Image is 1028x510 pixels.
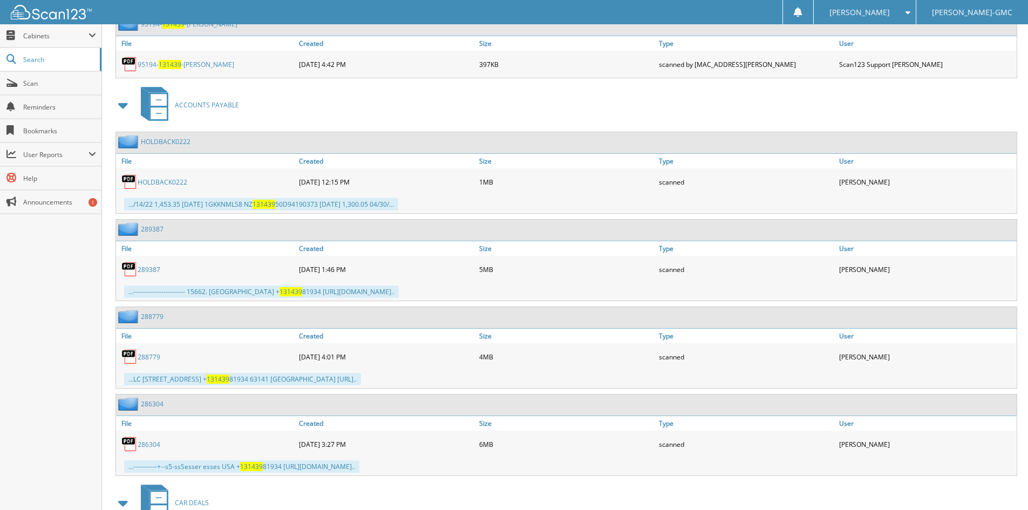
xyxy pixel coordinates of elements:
div: 5MB [476,259,657,280]
a: Type [656,36,836,51]
span: Cabinets [23,31,88,40]
span: 131439 [280,287,302,296]
a: Size [476,329,657,343]
a: Type [656,241,836,256]
div: [DATE] 3:27 PM [296,433,476,455]
a: Size [476,154,657,168]
div: [PERSON_NAME] [836,259,1017,280]
div: scanned [656,433,836,455]
a: 288779 [138,352,160,362]
div: ...-----------+--s5-ssSesser esses USA + 81934 [URL][DOMAIN_NAME].. [124,460,359,473]
div: [DATE] 1:46 PM [296,259,476,280]
img: folder2.png [118,310,141,323]
div: [PERSON_NAME] [836,346,1017,368]
span: Scan [23,79,96,88]
a: 286304 [138,440,160,449]
a: Created [296,416,476,431]
div: 397KB [476,53,657,75]
a: 286304 [141,399,164,409]
div: 1 [88,198,97,207]
img: scan123-logo-white.svg [11,5,92,19]
img: PDF.png [121,349,138,365]
a: User [836,36,1017,51]
a: User [836,241,1017,256]
a: File [116,329,296,343]
span: [PERSON_NAME]-GMC [932,9,1012,16]
span: 131439 [240,462,263,471]
div: 1MB [476,171,657,193]
a: ACCOUNTS PAYABLE [134,84,239,126]
a: Size [476,36,657,51]
span: 131439 [159,60,181,69]
span: Bookmarks [23,126,96,135]
div: 4MB [476,346,657,368]
img: folder2.png [118,222,141,236]
div: .../14/22 1,453.35 [DATE] 1GKKNMLS8 NZ 50D94190373 [DATE] 1,300.05 04/30/... [124,198,398,210]
a: Created [296,241,476,256]
span: User Reports [23,150,88,159]
a: Type [656,329,836,343]
a: Type [656,416,836,431]
a: User [836,416,1017,431]
a: 289387 [138,265,160,274]
a: Created [296,329,476,343]
div: 6MB [476,433,657,455]
img: PDF.png [121,436,138,452]
div: [DATE] 4:01 PM [296,346,476,368]
div: scanned [656,346,836,368]
span: Reminders [23,103,96,112]
div: scanned [656,171,836,193]
span: 131439 [207,375,229,384]
a: Size [476,241,657,256]
span: ACCOUNTS PAYABLE [175,100,239,110]
img: PDF.png [121,174,138,190]
a: File [116,241,296,256]
a: HOLDBACK0222 [141,137,190,146]
a: File [116,154,296,168]
img: PDF.png [121,56,138,72]
a: File [116,416,296,431]
span: Announcements [23,198,96,207]
div: [DATE] 4:42 PM [296,53,476,75]
a: Type [656,154,836,168]
span: CAR DEALS [175,498,209,507]
div: scanned [656,259,836,280]
img: folder2.png [118,397,141,411]
a: 288779 [141,312,164,321]
span: Help [23,174,96,183]
div: scanned by [MAC_ADDRESS][PERSON_NAME] [656,53,836,75]
span: 131439 [253,200,275,209]
div: Scan123 Support [PERSON_NAME] [836,53,1017,75]
a: 289387 [141,225,164,234]
img: folder2.png [118,135,141,148]
a: Size [476,416,657,431]
a: User [836,329,1017,343]
img: PDF.png [121,261,138,277]
div: ...LC [STREET_ADDRESS] + 81934 63141 [GEOGRAPHIC_DATA] [URL].. [124,373,361,385]
a: Created [296,36,476,51]
a: User [836,154,1017,168]
a: Created [296,154,476,168]
a: 95194-131439-[PERSON_NAME] [138,60,234,69]
div: ...------------------------ 15662. [GEOGRAPHIC_DATA] + 81934 [URL][DOMAIN_NAME].. [124,285,399,298]
div: [PERSON_NAME] [836,171,1017,193]
span: [PERSON_NAME] [829,9,890,16]
a: File [116,36,296,51]
span: Search [23,55,94,64]
div: [DATE] 12:15 PM [296,171,476,193]
div: [PERSON_NAME] [836,433,1017,455]
a: HOLDBACK0222 [138,178,187,187]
